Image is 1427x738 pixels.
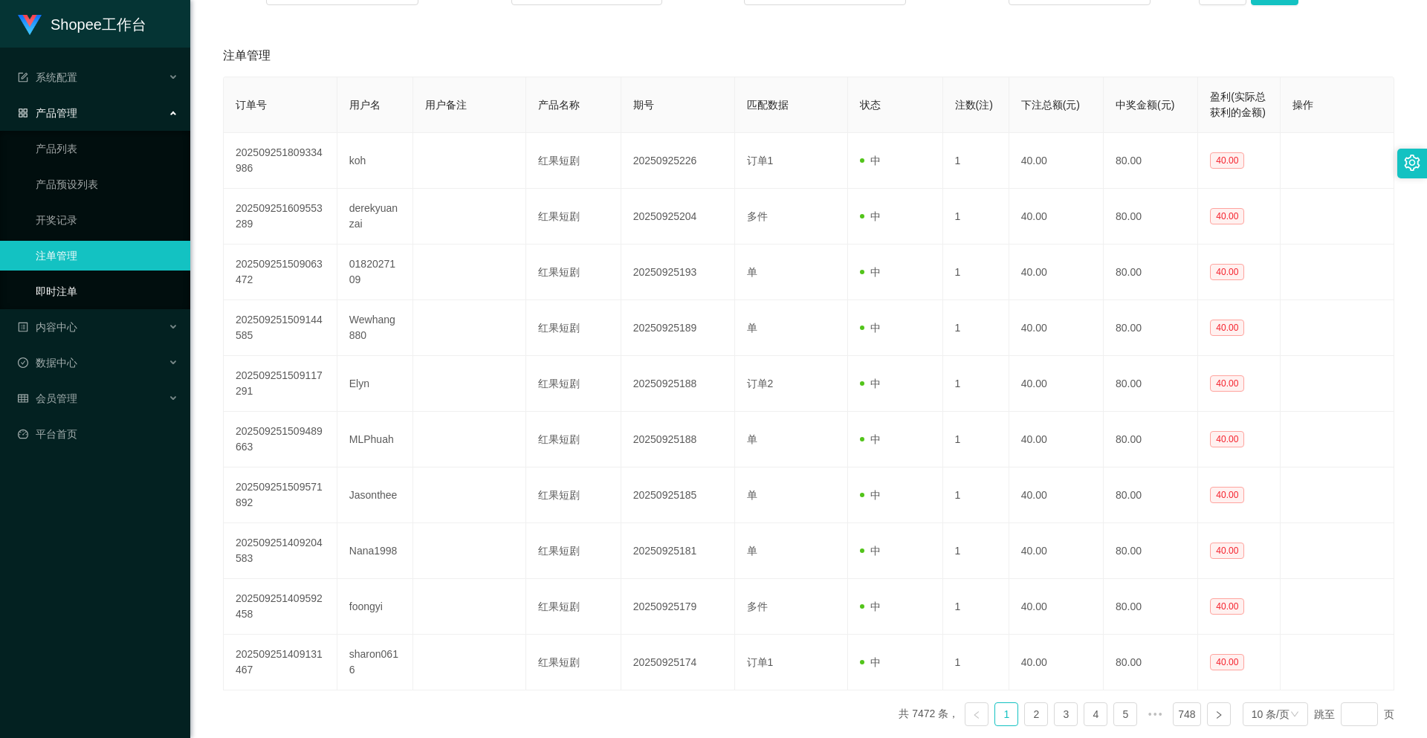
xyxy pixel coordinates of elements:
td: 40.00 [1009,412,1104,467]
a: 图标: dashboard平台首页 [18,419,178,449]
span: 单 [747,322,757,334]
a: 3 [1055,703,1077,725]
td: 1 [943,133,1009,189]
td: 20250925185 [621,467,735,523]
h1: Shopee工作台 [51,1,146,48]
td: 1 [943,189,1009,245]
td: 202509251409131467 [224,635,337,690]
td: 80.00 [1104,300,1198,356]
span: 40.00 [1210,208,1244,224]
span: 用户名 [349,99,381,111]
td: 1 [943,467,1009,523]
span: 多件 [747,601,768,612]
li: 748 [1173,702,1200,726]
span: 中 [860,433,881,445]
span: 产品管理 [18,107,77,119]
td: derekyuanzai [337,189,413,245]
span: 系统配置 [18,71,77,83]
span: 40.00 [1210,152,1244,169]
li: 4 [1084,702,1107,726]
i: 图标: down [1290,710,1299,720]
td: 202509251509144585 [224,300,337,356]
td: 红果短剧 [526,412,621,467]
td: 202509251609553289 [224,189,337,245]
span: 订单1 [747,155,774,166]
span: 用户备注 [425,99,467,111]
span: 产品名称 [538,99,580,111]
td: 202509251809334986 [224,133,337,189]
a: 2 [1025,703,1047,725]
span: 单 [747,433,757,445]
span: 中 [860,155,881,166]
td: 红果短剧 [526,635,621,690]
span: 盈利(实际总获利的金额) [1210,91,1266,118]
td: 202509251509117291 [224,356,337,412]
td: 80.00 [1104,189,1198,245]
td: 40.00 [1009,356,1104,412]
li: 下一页 [1207,702,1231,726]
span: 40.00 [1210,543,1244,559]
td: 1 [943,579,1009,635]
td: 红果短剧 [526,245,621,300]
td: 40.00 [1009,635,1104,690]
td: 1 [943,523,1009,579]
li: 3 [1054,702,1078,726]
span: 单 [747,489,757,501]
span: 单 [747,545,757,557]
span: 操作 [1292,99,1313,111]
td: 20250925188 [621,356,735,412]
img: logo.9652507e.png [18,15,42,36]
i: 图标: right [1214,711,1223,719]
span: 匹配数据 [747,99,789,111]
span: 40.00 [1210,598,1244,615]
td: 80.00 [1104,467,1198,523]
td: 20250925188 [621,412,735,467]
td: 红果短剧 [526,300,621,356]
td: 20250925189 [621,300,735,356]
td: 20250925181 [621,523,735,579]
a: 即时注单 [36,276,178,306]
a: 5 [1114,703,1136,725]
td: 80.00 [1104,133,1198,189]
li: 1 [994,702,1018,726]
td: Jasonthee [337,467,413,523]
span: 注数(注) [955,99,993,111]
li: 2 [1024,702,1048,726]
a: 注单管理 [36,241,178,271]
span: 下注总额(元) [1021,99,1080,111]
a: Shopee工作台 [18,18,146,30]
td: 1 [943,356,1009,412]
span: 中奖金额(元) [1116,99,1174,111]
a: 4 [1084,703,1107,725]
td: 80.00 [1104,245,1198,300]
a: 开奖记录 [36,205,178,235]
td: 1 [943,635,1009,690]
li: 向后 5 页 [1143,702,1167,726]
td: 40.00 [1009,579,1104,635]
span: 状态 [860,99,881,111]
span: 中 [860,601,881,612]
span: 期号 [633,99,654,111]
td: 20250925174 [621,635,735,690]
span: 40.00 [1210,375,1244,392]
td: 40.00 [1009,245,1104,300]
i: 图标: left [972,711,981,719]
span: 中 [860,210,881,222]
td: 1 [943,245,1009,300]
td: 1 [943,300,1009,356]
span: 中 [860,656,881,668]
span: 40.00 [1210,320,1244,336]
span: 中 [860,322,881,334]
td: 红果短剧 [526,523,621,579]
span: ••• [1143,702,1167,726]
div: 跳至 页 [1314,702,1394,726]
i: 图标: table [18,393,28,404]
i: 图标: profile [18,322,28,332]
td: Wewhang880 [337,300,413,356]
td: 20250925193 [621,245,735,300]
span: 40.00 [1210,264,1244,280]
td: 20250925179 [621,579,735,635]
td: 1 [943,412,1009,467]
td: 202509251509571892 [224,467,337,523]
span: 中 [860,489,881,501]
